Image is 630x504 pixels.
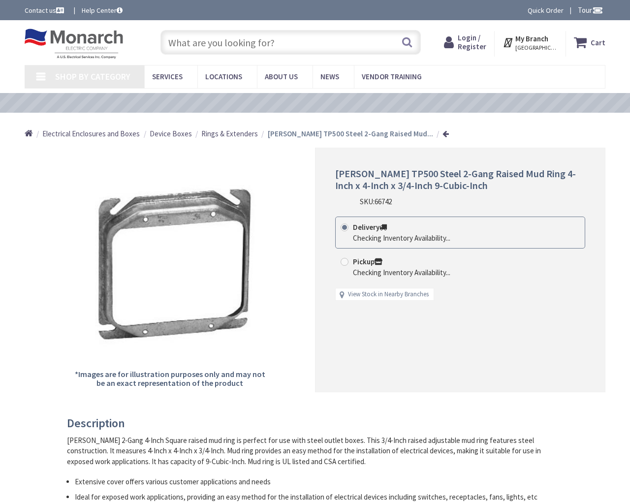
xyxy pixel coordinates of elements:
[353,267,450,278] div: Checking Inventory Availability...
[75,476,556,487] li: Extensive cover offers various customer applications and needs
[503,33,557,51] div: My Branch [GEOGRAPHIC_DATA], [GEOGRAPHIC_DATA]
[444,33,486,51] a: Login / Register
[574,33,605,51] a: Cart
[71,370,268,387] h5: *Images are for illustration purposes only and may not be an exact representation of the product
[201,129,258,138] span: Rings & Extenders
[362,72,422,81] span: Vendor Training
[528,5,564,15] a: Quick Order
[348,290,429,299] a: View Stock in Nearby Branches
[221,98,393,109] a: VIEW OUR VIDEO TRAINING LIBRARY
[42,129,140,138] span: Electrical Enclosures and Boxes
[42,128,140,139] a: Electrical Enclosures and Boxes
[152,72,183,81] span: Services
[25,29,123,59] img: Monarch Electric Company
[375,197,392,206] span: 66742
[55,71,130,82] span: Shop By Category
[515,34,548,43] strong: My Branch
[67,435,556,467] div: [PERSON_NAME] 2-Gang 4-Inch Square raised mud ring is perfect for use with steel outlet boxes. Th...
[335,167,576,191] span: [PERSON_NAME] TP500 Steel 2-Gang Raised Mud Ring 4-Inch x 4-Inch x 3/4-Inch 9-Cubic-Inch
[353,233,450,243] div: Checking Inventory Availability...
[578,5,603,15] span: Tour
[515,44,557,52] span: [GEOGRAPHIC_DATA], [GEOGRAPHIC_DATA]
[458,33,486,51] span: Login / Register
[82,5,123,15] a: Help Center
[353,257,382,266] strong: Pickup
[320,72,339,81] span: News
[201,128,258,139] a: Rings & Extenders
[160,30,421,55] input: What are you looking for?
[268,129,433,138] strong: [PERSON_NAME] TP500 Steel 2-Gang Raised Mud...
[67,417,556,430] h3: Description
[265,72,298,81] span: About Us
[150,128,192,139] a: Device Boxes
[25,5,66,15] a: Contact us
[71,165,268,362] img: Crouse-Hinds TP500 Steel 2-Gang Raised Mud Ring 4-Inch x 4-Inch x 3/4-Inch 9-Cubic-Inch
[360,196,392,207] div: SKU:
[353,222,387,232] strong: Delivery
[205,72,242,81] span: Locations
[75,492,556,502] li: Ideal for exposed work applications, providing an easy method for the installation of electrical ...
[591,33,605,51] strong: Cart
[150,129,192,138] span: Device Boxes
